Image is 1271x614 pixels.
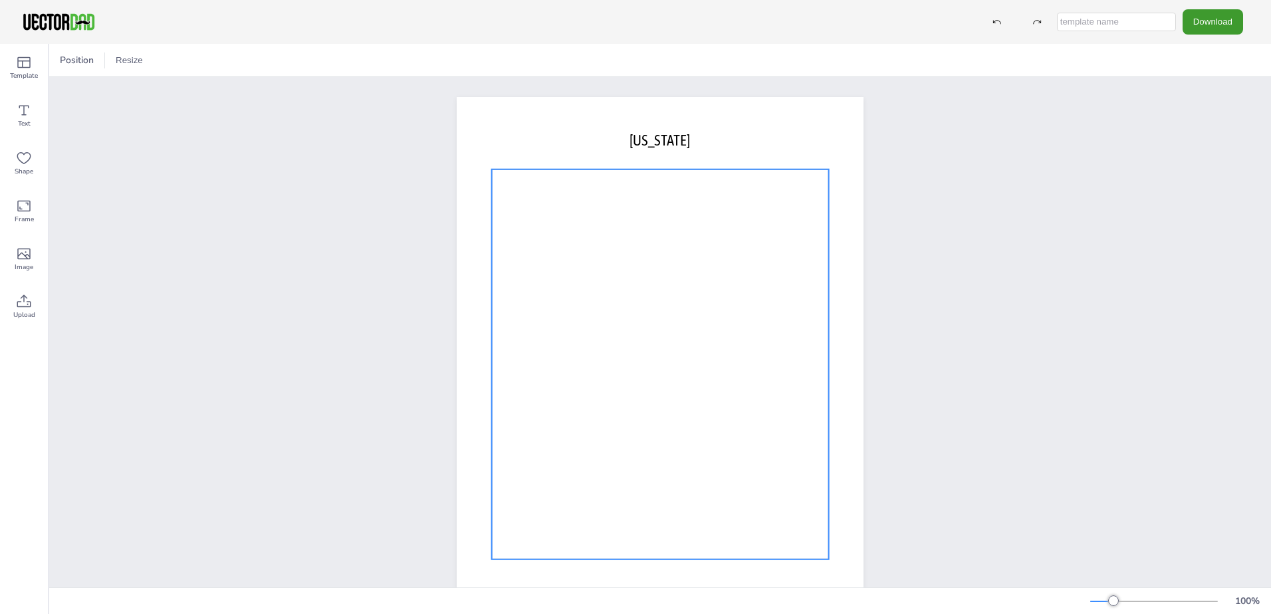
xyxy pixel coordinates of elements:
[1183,9,1243,34] button: Download
[15,214,34,225] span: Frame
[18,118,31,129] span: Text
[57,54,96,66] span: Position
[13,310,35,320] span: Upload
[15,166,33,177] span: Shape
[630,132,690,149] span: [US_STATE]
[1231,595,1263,607] div: 100 %
[1057,13,1176,31] input: template name
[21,12,96,32] img: VectorDad-1.png
[110,50,148,71] button: Resize
[15,262,33,272] span: Image
[10,70,38,81] span: Template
